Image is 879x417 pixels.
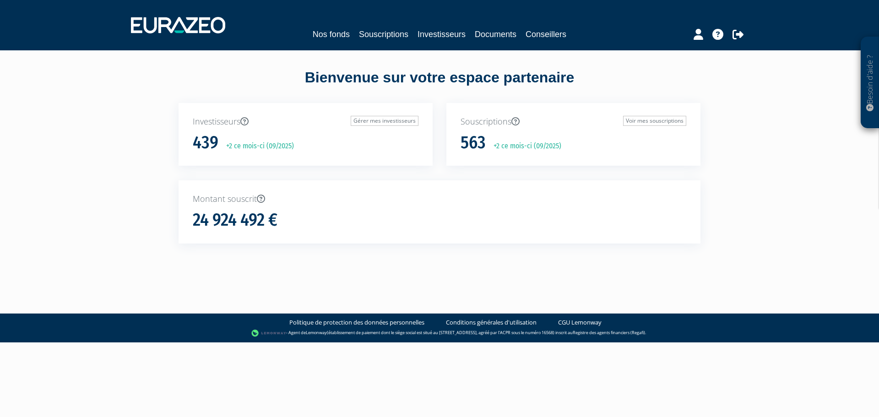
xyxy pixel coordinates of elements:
[313,28,350,41] a: Nos fonds
[131,17,225,33] img: 1732889491-logotype_eurazeo_blanc_rvb.png
[359,28,408,41] a: Souscriptions
[289,318,424,327] a: Politique de protection des données personnelles
[220,141,294,152] p: +2 ce mois-ci (09/2025)
[487,141,561,152] p: +2 ce mois-ci (09/2025)
[251,329,287,338] img: logo-lemonway.png
[558,318,602,327] a: CGU Lemonway
[306,330,327,336] a: Lemonway
[446,318,537,327] a: Conditions générales d'utilisation
[193,211,277,230] h1: 24 924 492 €
[418,28,466,41] a: Investisseurs
[865,42,875,124] p: Besoin d'aide ?
[526,28,566,41] a: Conseillers
[193,133,218,152] h1: 439
[573,330,645,336] a: Registre des agents financiers (Regafi)
[461,116,686,128] p: Souscriptions
[172,67,707,103] div: Bienvenue sur votre espace partenaire
[351,116,418,126] a: Gérer mes investisseurs
[193,193,686,205] p: Montant souscrit
[9,329,870,338] div: - Agent de (établissement de paiement dont le siège social est situé au [STREET_ADDRESS], agréé p...
[475,28,516,41] a: Documents
[193,116,418,128] p: Investisseurs
[461,133,486,152] h1: 563
[623,116,686,126] a: Voir mes souscriptions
